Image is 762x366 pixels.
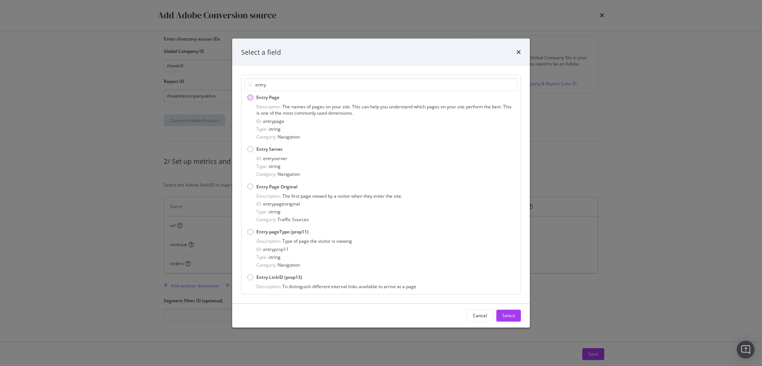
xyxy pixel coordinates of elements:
span: Type of page the visitor is viewing [282,238,352,244]
div: Navigation [256,134,515,140]
span: Description: [256,283,281,290]
div: Open Intercom Messenger [737,341,755,359]
span: Description: [256,238,281,244]
div: Entry Server [247,146,515,152]
div: string [256,126,515,132]
div: times [516,47,521,57]
span: Category: [256,262,276,268]
span: entrypageoriginal [263,201,300,207]
span: entryserver [263,155,287,162]
span: Description: [256,104,281,110]
span: Type: [256,209,268,215]
div: Navigation [256,262,515,268]
span: ID: [256,201,262,207]
div: Traffic Sources [256,216,515,223]
input: Search [244,78,518,91]
button: Select [496,310,521,322]
span: Type: [256,126,268,132]
span: Type: [256,254,268,260]
div: modal [232,38,530,328]
div: Entry LinkID (prop13) [247,274,515,280]
div: Entry Page Original [247,183,515,190]
span: Category: [256,171,276,177]
span: Category: [256,134,276,140]
span: Entry LinkID (prop13) [256,274,302,280]
span: Type: [256,163,268,169]
span: Entry Server [256,146,283,152]
span: entrypage [263,118,284,124]
span: Entry pageType (prop11) [256,229,308,235]
span: The first page viewed by a visitor when they enter the site. [282,193,402,199]
span: ID: [256,246,262,252]
div: Select [502,312,515,319]
div: Navigation [256,171,515,177]
div: Cancel [473,312,487,319]
div: string [256,254,515,260]
span: The names of pages on your site. This can help you understand which pages on your site perform th... [256,104,512,116]
span: Entry Page [256,94,279,101]
span: Category: [256,216,276,223]
div: Select a field [241,47,281,57]
span: To distinguish different internal links available to arrive at a page [282,283,416,290]
div: Entry Page [247,94,515,101]
button: Cancel [467,310,493,322]
span: ID: [256,118,262,124]
div: string [256,163,515,169]
div: string [256,209,515,215]
span: ID: [256,155,262,162]
div: Entry pageType (prop11) [247,229,515,235]
span: Entry Page Original [256,183,297,190]
span: Description: [256,193,281,199]
span: entryprop11 [263,246,289,252]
